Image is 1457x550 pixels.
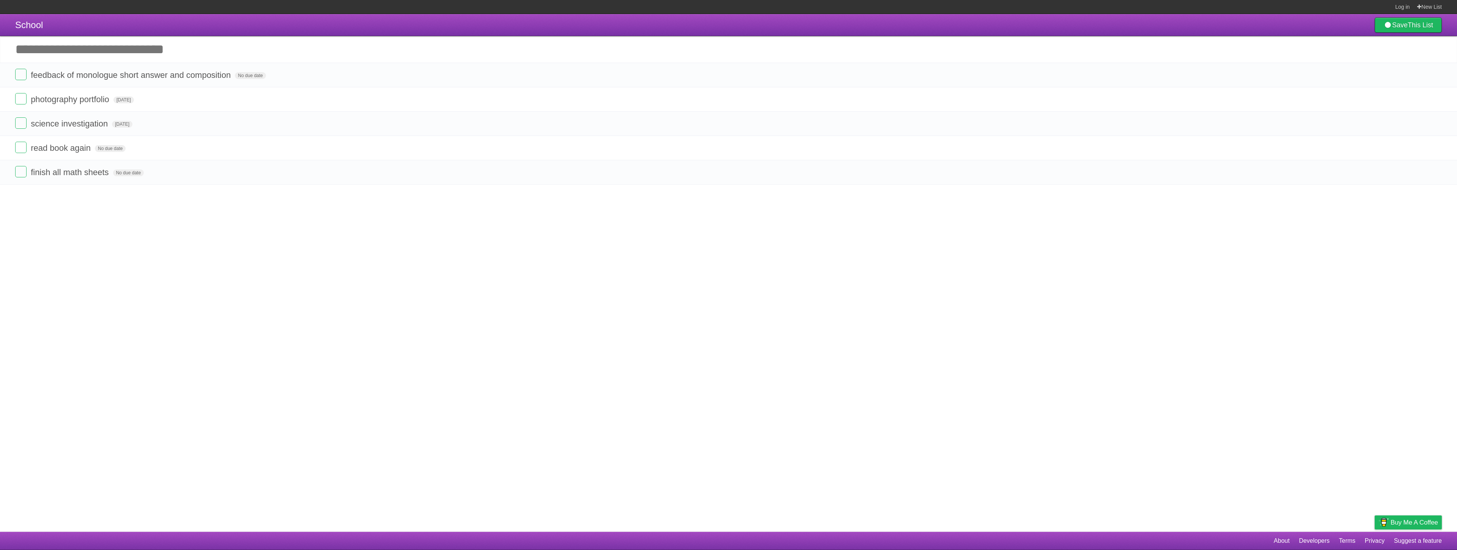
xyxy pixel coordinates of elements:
[1391,516,1438,529] span: Buy me a coffee
[15,117,27,129] label: Done
[15,69,27,80] label: Done
[31,119,110,128] span: science investigation
[1299,534,1330,548] a: Developers
[31,70,233,80] span: feedback of monologue short answer and composition
[15,93,27,104] label: Done
[1375,17,1442,33] a: SaveThis List
[1408,21,1433,29] b: This List
[1365,534,1385,548] a: Privacy
[31,143,93,153] span: read book again
[113,169,144,176] span: No due date
[112,121,132,128] span: [DATE]
[15,20,43,30] span: School
[235,72,266,79] span: No due date
[113,96,134,103] span: [DATE]
[1339,534,1356,548] a: Terms
[95,145,126,152] span: No due date
[15,142,27,153] label: Done
[1394,534,1442,548] a: Suggest a feature
[1375,515,1442,529] a: Buy me a coffee
[31,168,110,177] span: finish all math sheets
[31,95,111,104] span: photography portfolio
[15,166,27,177] label: Done
[1274,534,1290,548] a: About
[1378,516,1389,529] img: Buy me a coffee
